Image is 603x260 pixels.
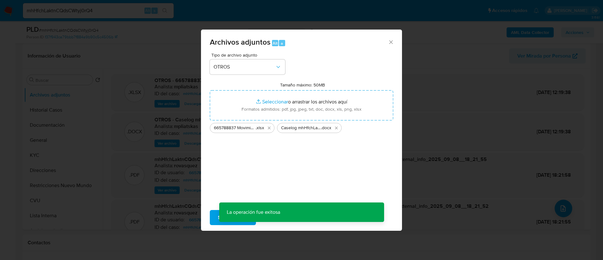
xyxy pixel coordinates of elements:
label: Tamaño máximo: 50MB [280,82,325,88]
ul: Archivos seleccionados [210,120,393,133]
p: La operación fue exitosa [219,202,288,222]
button: Eliminar 665788837 Movimientos.xlsx [265,124,273,132]
span: OTROS [214,64,275,70]
button: OTROS [210,59,285,75]
button: Subir archivo [210,210,256,225]
span: .xlsx [256,125,264,131]
span: Alt [273,40,278,46]
span: Cancelar [267,211,287,224]
span: 665788837 Movimientos [214,125,256,131]
span: Tipo de archivo adjunto [211,53,287,57]
button: Eliminar Caselog mhHfchLaktnCQdsCWtyj0rQ4_2025_09_08_17_29_20.docx [333,124,340,132]
span: Archivos adjuntos [210,36,270,47]
span: .docx [321,125,331,131]
span: Caselog mhHfchLaktnCQdsCWtyj0rQ4_2025_09_08_17_29_20 [281,125,321,131]
span: Subir archivo [218,211,248,224]
button: Cerrar [388,39,394,45]
span: a [281,40,283,46]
